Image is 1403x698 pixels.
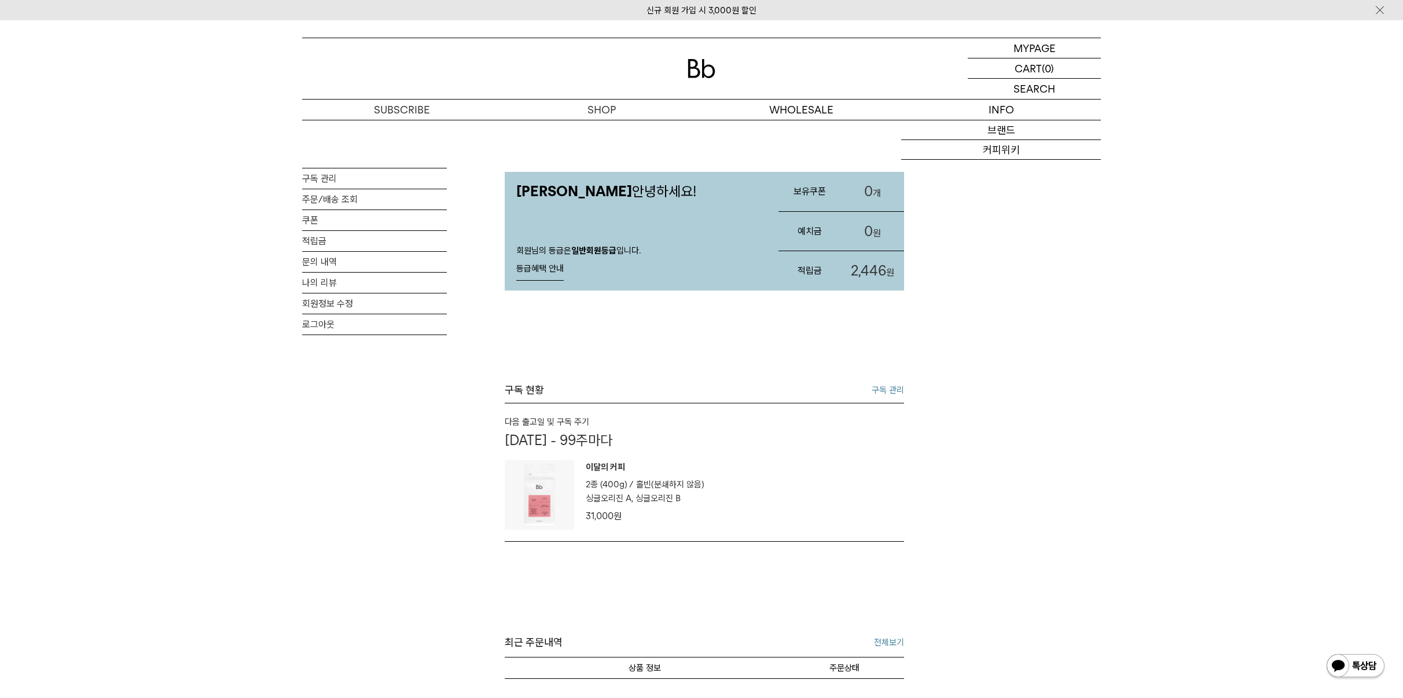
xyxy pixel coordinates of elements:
[778,176,841,207] h3: 보유쿠폰
[701,100,901,120] p: WHOLESALE
[505,415,904,449] a: 다음 출고일 및 구독 주기 [DATE] - 99주마다
[1042,58,1054,78] p: (0)
[778,255,841,286] h3: 적립금
[505,172,767,211] p: 안녕하세요!
[688,59,715,78] img: 로고
[968,38,1101,58] a: MYPAGE
[851,262,886,279] span: 2,446
[586,479,634,490] span: 2종 (400g) /
[302,252,447,272] a: 문의 내역
[505,432,904,449] p: [DATE] - 99주마다
[516,183,632,200] strong: [PERSON_NAME]
[901,120,1101,140] a: 브랜드
[968,58,1101,79] a: CART (0)
[502,100,701,120] a: SHOP
[302,168,447,189] a: 구독 관리
[516,258,564,281] a: 등급혜택 안내
[505,415,904,429] h6: 다음 출고일 및 구독 주기
[586,460,704,477] p: 이달의 커피
[864,183,873,200] span: 0
[842,251,904,291] a: 2,446원
[647,5,756,16] a: 신규 회원 가입 시 3,000원 할인
[302,273,447,293] a: 나의 리뷰
[901,140,1101,160] a: 커피위키
[505,634,563,651] span: 최근 주문내역
[505,657,784,678] th: 상품명/옵션
[571,245,616,256] strong: 일반회원등급
[1013,38,1056,58] p: MYPAGE
[505,234,767,291] div: 회원님의 등급은 입니다.
[302,293,447,314] a: 회원정보 수정
[505,460,904,530] a: 상품이미지 이달의 커피 2종 (400g) / 홀빈(분쇄하지 않음) 싱글오리진 A, 싱글오리진 B 31,000원
[302,231,447,251] a: 적립금
[586,491,681,505] p: 싱글오리진 A, 싱글오리진 B
[874,635,904,649] a: 전체보기
[505,383,544,397] h3: 구독 현황
[586,509,704,524] div: 31,000
[872,383,904,397] a: 구독 관리
[1015,58,1042,78] p: CART
[901,160,1101,179] a: 저널
[636,477,704,491] p: 홀빈(분쇄하지 않음)
[842,212,904,251] a: 0원
[302,314,447,335] a: 로그아웃
[901,100,1101,120] p: INFO
[302,210,447,230] a: 쿠폰
[505,460,574,530] img: 상품이미지
[784,657,904,678] th: 주문상태
[778,216,841,247] h3: 예치금
[1325,653,1386,681] img: 카카오톡 채널 1:1 채팅 버튼
[614,510,622,521] span: 원
[1013,79,1055,99] p: SEARCH
[302,189,447,210] a: 주문/배송 조회
[864,223,873,240] span: 0
[842,172,904,211] a: 0개
[302,100,502,120] a: SUBSCRIBE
